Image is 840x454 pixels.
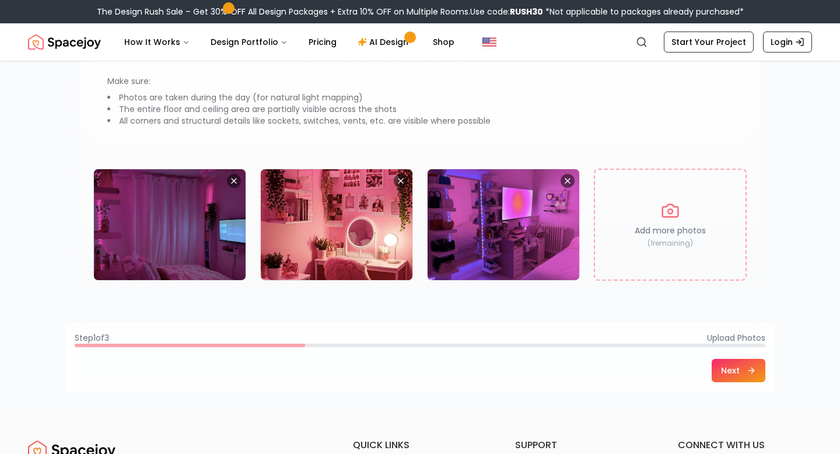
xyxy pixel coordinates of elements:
[664,32,754,53] a: Start Your Project
[227,174,241,188] button: Remove image
[107,115,733,127] li: All corners and structural details like sockets, switches, vents, etc. are visible where possible
[28,30,101,54] img: Spacejoy Logo
[28,23,812,61] nav: Global
[107,92,733,103] li: Photos are taken during the day (for natural light mapping)
[394,174,408,188] button: Remove image
[510,6,543,18] b: RUSH30
[75,332,109,344] span: Step 1 of 3
[515,438,649,452] h6: support
[647,239,693,248] p: ( 1 remaining)
[678,438,812,452] h6: connect with us
[428,169,579,280] img: Room photo 3
[94,169,246,280] img: Room photo 1
[261,169,412,280] img: Room photo 2
[561,174,575,188] button: Remove image
[299,30,346,54] a: Pricing
[107,103,733,115] li: The entire floor and ceiling area are partially visible across the shots
[107,75,733,87] p: Make sure:
[543,6,744,18] span: *Not applicable to packages already purchased*
[97,6,744,18] div: The Design Rush Sale – Get 30% OFF All Design Packages + Extra 10% OFF on Multiple Rooms.
[423,30,464,54] a: Shop
[28,30,101,54] a: Spacejoy
[712,359,765,382] button: Next
[635,225,706,236] p: Add more photos
[201,30,297,54] button: Design Portfolio
[763,32,812,53] a: Login
[707,332,765,344] span: Upload Photos
[482,35,496,49] img: United States
[348,30,421,54] a: AI Design
[353,438,487,452] h6: quick links
[470,6,543,18] span: Use code:
[115,30,464,54] nav: Main
[115,30,199,54] button: How It Works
